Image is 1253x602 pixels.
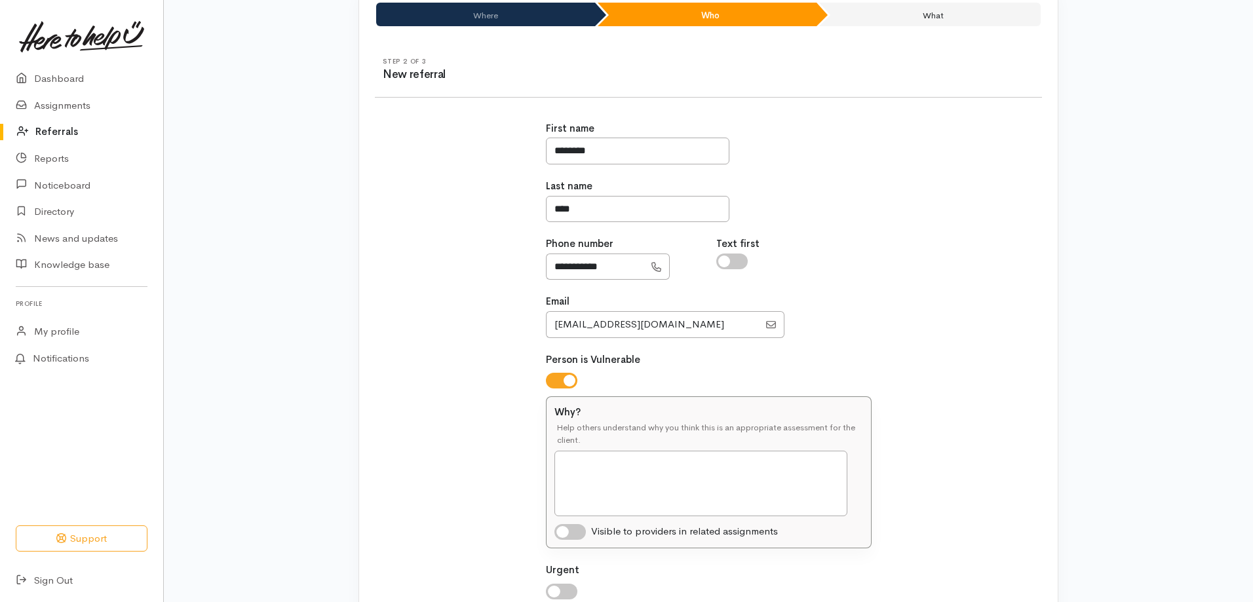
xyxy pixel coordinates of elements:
label: First name [546,121,594,136]
label: Urgent [546,563,579,578]
label: Last name [546,179,592,194]
li: Where [376,3,595,26]
label: Phone number [546,236,613,252]
label: Email [546,294,569,309]
label: Text first [716,236,760,252]
div: Visible to providers in related assignments [591,524,778,540]
li: What [819,3,1041,26]
li: Who [598,3,817,26]
label: Why? [554,405,581,420]
label: Person is Vulnerable [546,352,640,367]
div: Help others understand why you think this is an appropriate assessment for the client. [554,422,863,451]
h6: Step 2 of 3 [383,58,708,65]
h6: Profile [16,295,147,312]
button: Support [16,525,147,552]
h3: New referral [383,69,708,81]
